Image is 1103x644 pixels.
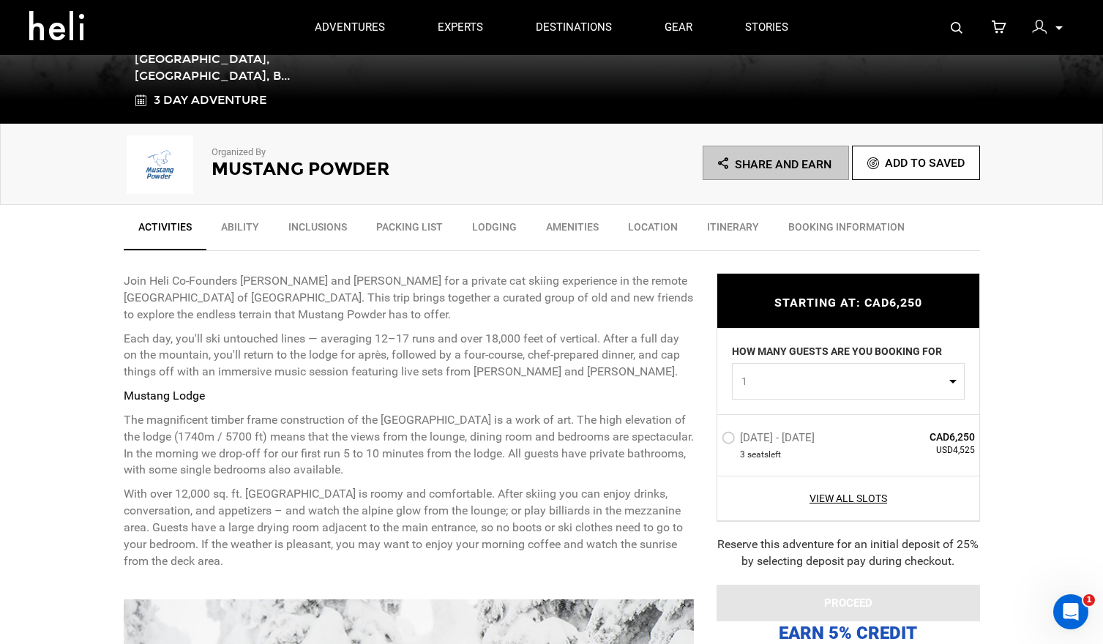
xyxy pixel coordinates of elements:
a: Location [613,212,692,249]
span: Add To Saved [885,156,965,170]
strong: Mustang Lodge [124,389,205,402]
img: search-bar-icon.svg [951,22,962,34]
p: adventures [315,20,385,35]
img: img_0ff4e6702feb5b161957f2ea789f15f4.png [124,135,197,194]
h2: Mustang Powder [212,160,512,179]
p: Join Heli Co-Founders [PERSON_NAME] and [PERSON_NAME] for a private cat skiing experience in the ... [124,273,695,323]
p: The magnificent timber frame construction of the [GEOGRAPHIC_DATA] is a work of art. The high ele... [124,412,695,479]
a: View All Slots [722,491,976,506]
a: Packing List [362,212,457,249]
a: Itinerary [692,212,774,249]
span: STARTING AT: CAD6,250 [774,296,922,310]
span: USD4,525 [870,444,976,457]
label: HOW MANY GUESTS ARE YOU BOOKING FOR [732,344,942,363]
span: 1 [741,374,946,389]
button: PROCEED [717,585,980,621]
a: BOOKING INFORMATION [774,212,919,249]
p: experts [438,20,483,35]
button: 1 [732,363,965,400]
p: Organized By [212,146,512,160]
span: 1 [1083,594,1095,606]
span: 3 [740,449,745,461]
p: With over 12,000 sq. ft. [GEOGRAPHIC_DATA] is roomy and comfortable. After skiing you can enjoy d... [124,486,695,569]
div: Reserve this adventure for an initial deposit of 25% by selecting deposit pay during checkout. [717,536,980,570]
p: Each day, you'll ski untouched lines — averaging 12–17 runs and over 18,000 feet of vertical. Aft... [124,331,695,381]
a: Inclusions [274,212,362,249]
span: s [764,449,769,461]
a: Activities [124,212,206,250]
iframe: Intercom live chat [1053,594,1088,629]
p: destinations [536,20,612,35]
label: [DATE] - [DATE] [722,431,818,449]
span: CAD6,250 [870,430,976,444]
span: 3 Day Adventure [154,92,266,109]
a: Amenities [531,212,613,249]
span: seat left [747,449,781,461]
a: Ability [206,212,274,249]
img: signin-icon-3x.png [1032,20,1047,34]
a: Lodging [457,212,531,249]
